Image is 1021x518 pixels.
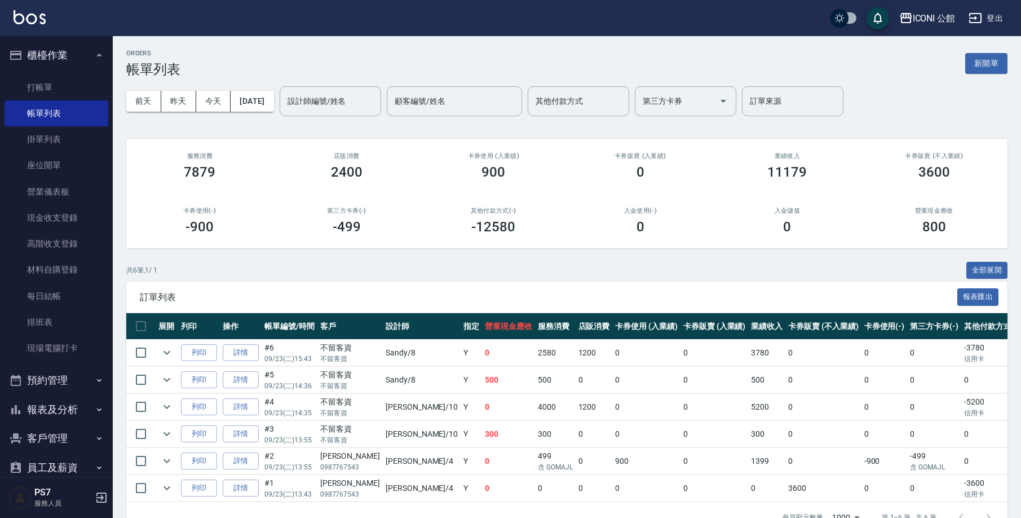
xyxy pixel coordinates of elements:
button: expand row [158,398,175,415]
td: 0 [785,367,861,393]
th: 展開 [156,313,178,340]
th: 設計師 [383,313,461,340]
td: 499 [535,448,576,475]
a: 材料自購登錄 [5,257,108,283]
p: 信用卡 [964,489,1020,499]
a: 現金收支登錄 [5,205,108,231]
p: 含 GOMAJL [538,462,573,472]
td: Y [461,448,482,475]
img: Logo [14,10,46,24]
th: 卡券使用 (入業績) [612,313,680,340]
span: 訂單列表 [140,292,957,303]
p: 不留客資 [320,408,380,418]
td: 0 [576,448,613,475]
p: 服務人員 [34,498,92,508]
button: 列印 [181,425,217,443]
h3: 3600 [918,164,950,180]
td: 500 [535,367,576,393]
button: 今天 [196,91,231,112]
div: [PERSON_NAME] [320,477,380,489]
h2: 營業現金應收 [874,207,995,214]
td: 0 [680,367,749,393]
h3: -12580 [471,219,515,235]
a: 營業儀表板 [5,179,108,205]
td: 0 [861,367,908,393]
th: 卡券使用(-) [861,313,908,340]
a: 打帳單 [5,74,108,100]
a: 詳情 [223,371,259,389]
p: 0987767543 [320,489,380,499]
button: 預約管理 [5,366,108,395]
button: expand row [158,344,175,361]
h3: 服務消費 [140,152,260,160]
td: 0 [535,475,576,502]
td: #4 [262,394,317,420]
td: 0 [861,421,908,447]
button: 新開單 [965,53,1007,74]
td: #3 [262,421,317,447]
td: 0 [680,340,749,366]
a: 詳情 [223,344,259,362]
td: -499 [907,448,961,475]
th: 客戶 [317,313,383,340]
h3: 800 [922,219,946,235]
td: 500 [482,367,535,393]
td: 0 [680,475,749,502]
button: expand row [158,425,175,442]
td: [PERSON_NAME] /4 [383,448,461,475]
td: 900 [612,448,680,475]
h3: 0 [637,164,644,180]
p: 不留客資 [320,435,380,445]
td: 0 [576,421,613,447]
button: 櫃檯作業 [5,41,108,70]
td: 0 [907,475,961,502]
td: Sandy /8 [383,340,461,366]
td: 1399 [748,448,785,475]
div: 不留客資 [320,369,380,381]
td: 0 [612,475,680,502]
td: 0 [861,340,908,366]
th: 卡券販賣 (不入業績) [785,313,861,340]
td: #2 [262,448,317,475]
td: 0 [785,421,861,447]
td: #6 [262,340,317,366]
td: Y [461,367,482,393]
th: 業績收入 [748,313,785,340]
a: 帳單列表 [5,100,108,126]
button: [DATE] [231,91,273,112]
a: 詳情 [223,398,259,416]
a: 排班表 [5,309,108,335]
button: 昨天 [161,91,196,112]
h3: -900 [185,219,214,235]
button: ICONI 公館 [895,7,960,30]
a: 座位開單 [5,152,108,178]
div: [PERSON_NAME] [320,450,380,462]
td: 0 [576,475,613,502]
h3: 900 [481,164,505,180]
th: 指定 [461,313,482,340]
a: 報表匯出 [957,291,999,302]
td: 0 [612,367,680,393]
a: 新開單 [965,58,1007,68]
td: 0 [785,448,861,475]
td: 0 [576,367,613,393]
div: 不留客資 [320,342,380,354]
a: 詳情 [223,480,259,497]
td: [PERSON_NAME] /10 [383,394,461,420]
h3: 帳單列表 [126,62,180,77]
h2: 店販消費 [287,152,407,160]
td: Y [461,475,482,502]
h2: 卡券販賣 (入業績) [581,152,701,160]
p: 09/23 (二) 14:35 [264,408,315,418]
p: 09/23 (二) 13:55 [264,435,315,445]
button: 列印 [181,344,217,362]
td: 0 [907,421,961,447]
th: 列印 [178,313,220,340]
button: 列印 [181,453,217,470]
div: ICONI 公館 [913,11,956,25]
button: Open [714,92,732,110]
p: 09/23 (二) 15:43 [264,354,315,364]
td: 3600 [785,475,861,502]
td: 0 [680,394,749,420]
th: 卡券販賣 (入業績) [680,313,749,340]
